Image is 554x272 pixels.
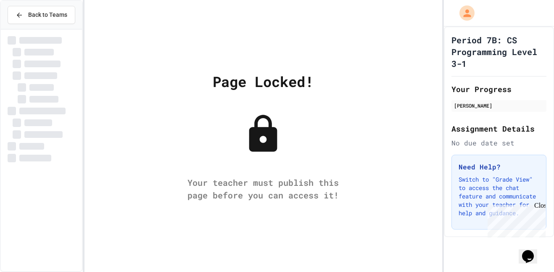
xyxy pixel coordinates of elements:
[451,34,546,69] h1: Period 7B: CS Programming Level 3-1
[179,176,347,201] div: Your teacher must publish this page before you can access it!
[459,175,539,217] p: Switch to "Grade View" to access the chat feature and communicate with your teacher for help and ...
[484,202,546,238] iframe: chat widget
[454,102,544,109] div: [PERSON_NAME]
[3,3,58,53] div: Chat with us now!Close
[28,11,67,19] span: Back to Teams
[451,3,477,23] div: My Account
[451,123,546,135] h2: Assignment Details
[459,162,539,172] h3: Need Help?
[451,138,546,148] div: No due date set
[451,83,546,95] h2: Your Progress
[213,71,314,92] div: Page Locked!
[8,6,75,24] button: Back to Teams
[519,238,546,264] iframe: chat widget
